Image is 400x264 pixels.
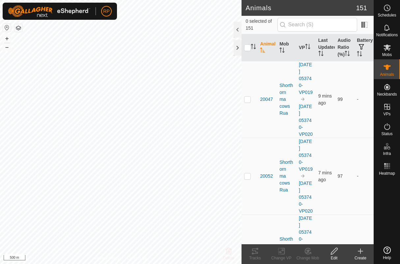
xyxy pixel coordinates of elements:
[3,35,11,43] button: +
[356,3,367,13] span: 151
[127,255,147,261] a: Contact Us
[8,5,90,17] img: Gallagher Logo
[3,43,11,51] button: –
[383,112,390,116] span: VPs
[260,96,273,103] span: 20047
[279,159,294,193] div: Shorthorn ma cows Rua
[260,173,273,180] span: 20052
[354,61,374,138] td: -
[337,173,343,179] span: 97
[95,255,120,261] a: Privacy Policy
[103,8,109,15] span: RP
[295,255,321,261] div: Change Mob
[305,45,310,50] p-sorticon: Activate to sort
[381,132,392,136] span: Status
[277,18,357,32] input: Search (S)
[245,4,356,12] h2: Animals
[378,13,396,17] span: Schedules
[300,97,305,102] img: to
[260,48,265,54] p-sorticon: Activate to sort
[380,73,394,76] span: Animals
[279,48,285,54] p-sorticon: Activate to sort
[383,256,391,260] span: Help
[296,34,316,61] th: VP
[318,93,332,105] span: 9 Sep 2025 at 6:04 AM
[299,139,313,172] a: [DATE] 053740-VP019
[14,24,22,32] button: Map Layers
[279,82,294,117] div: Shorthorn ma cows Rua
[354,34,374,61] th: Battery
[299,104,313,137] a: [DATE] 053740-VP020
[382,53,392,57] span: Mobs
[299,181,313,214] a: [DATE] 053740-VP020
[300,173,305,179] img: to
[299,216,313,249] a: [DATE] 053740-VP019
[277,34,296,61] th: Mob
[242,255,268,261] div: Tracks
[383,152,391,156] span: Infra
[299,62,313,95] a: [DATE] 053740-VP019
[257,34,277,61] th: Animal
[377,92,397,96] span: Neckbands
[3,24,11,32] button: Reset Map
[316,34,335,61] th: Last Updated
[379,171,395,175] span: Heatmap
[376,33,398,37] span: Notifications
[318,52,324,57] p-sorticon: Activate to sort
[321,255,347,261] div: Edit
[347,255,374,261] div: Create
[251,45,256,50] p-sorticon: Activate to sort
[335,34,354,61] th: Audio Ratio (%)
[268,255,295,261] div: Change VP
[357,52,362,57] p-sorticon: Activate to sort
[354,138,374,215] td: -
[374,244,400,262] a: Help
[245,18,277,32] span: 0 selected of 151
[337,97,343,102] span: 99
[318,170,332,182] span: 9 Sep 2025 at 6:05 AM
[345,52,350,57] p-sorticon: Activate to sort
